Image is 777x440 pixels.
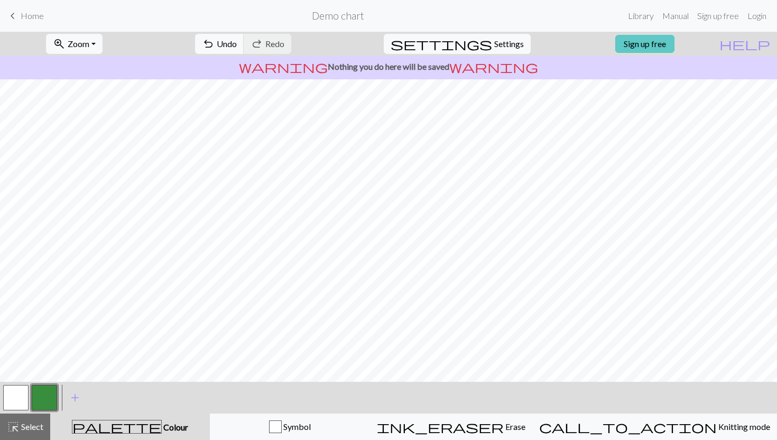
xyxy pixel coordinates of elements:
[46,34,103,54] button: Zoom
[20,421,43,432] span: Select
[693,5,743,26] a: Sign up free
[494,38,524,50] span: Settings
[69,390,81,405] span: add
[449,59,538,74] span: warning
[68,39,89,49] span: Zoom
[743,5,771,26] a: Login
[202,36,215,51] span: undo
[217,39,237,49] span: Undo
[717,421,770,432] span: Knitting mode
[658,5,693,26] a: Manual
[6,8,19,23] span: keyboard_arrow_left
[624,5,658,26] a: Library
[391,38,492,50] i: Settings
[719,36,770,51] span: help
[384,34,531,54] button: SettingsSettings
[239,59,328,74] span: warning
[532,414,777,440] button: Knitting mode
[195,34,244,54] button: Undo
[21,11,44,21] span: Home
[615,35,674,53] a: Sign up free
[391,36,492,51] span: settings
[282,421,311,432] span: Symbol
[377,419,504,434] span: ink_eraser
[4,60,773,73] p: Nothing you do here will be saved
[53,36,66,51] span: zoom_in
[504,421,525,432] span: Erase
[7,419,20,434] span: highlight_alt
[210,414,370,440] button: Symbol
[50,414,210,440] button: Colour
[6,7,44,25] a: Home
[162,422,188,432] span: Colour
[370,414,532,440] button: Erase
[72,419,161,434] span: palette
[539,419,717,434] span: call_to_action
[312,10,364,22] h2: Demo chart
